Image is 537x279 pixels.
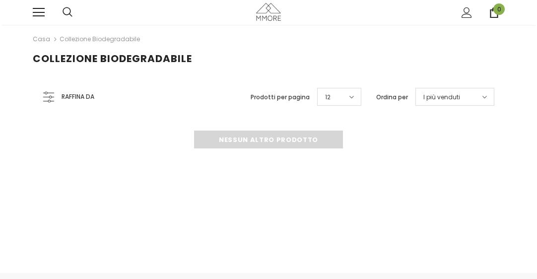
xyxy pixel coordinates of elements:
[489,7,499,18] a: 0
[256,3,281,20] img: Casi MMORE
[33,52,192,66] span: Collezione biodegradabile
[251,92,310,102] label: Prodotti per pagina
[325,92,331,102] span: 12
[60,35,140,43] a: Collezione biodegradabile
[376,92,408,102] label: Ordina per
[62,91,94,102] span: Raffina da
[493,3,505,15] span: 0
[33,33,50,45] a: Casa
[423,92,460,102] span: I più venduti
